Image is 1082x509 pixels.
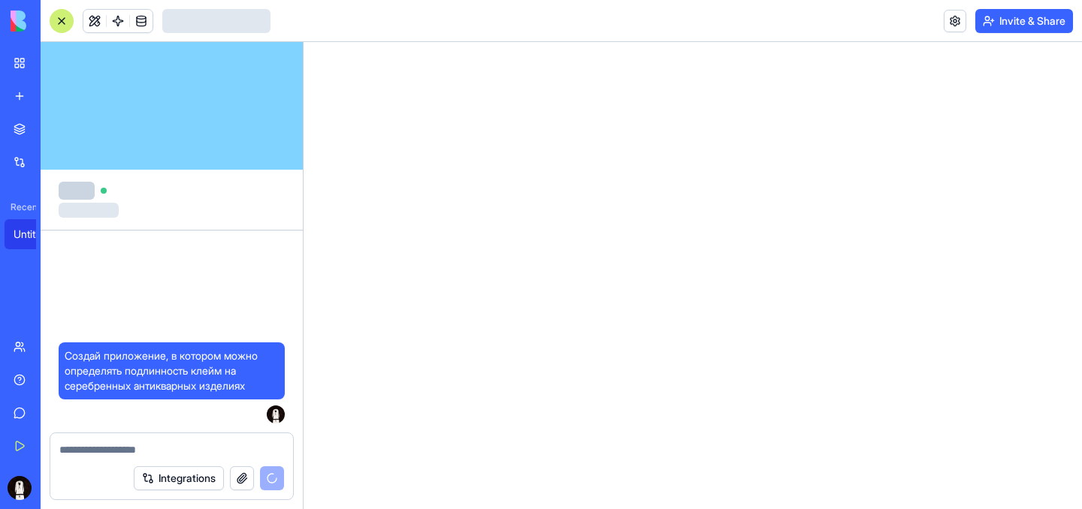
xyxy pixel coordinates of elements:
span: Recent [5,201,36,213]
button: Invite & Share [975,9,1073,33]
img: ACg8ocKPQF7CMxRBpxPna-tIjTLJabzQ3L3d5zTSGady62KSFRgH0d4=s96-c [8,476,32,500]
a: Untitled App [5,219,65,249]
img: ACg8ocKPQF7CMxRBpxPna-tIjTLJabzQ3L3d5zTSGady62KSFRgH0d4=s96-c [267,405,285,423]
button: Integrations [134,466,224,490]
img: logo [11,11,104,32]
div: Untitled App [14,227,56,242]
span: Создай приложение, в котором можно определять подлинность клейм на серебренных антикварных изделиях [65,348,279,393]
